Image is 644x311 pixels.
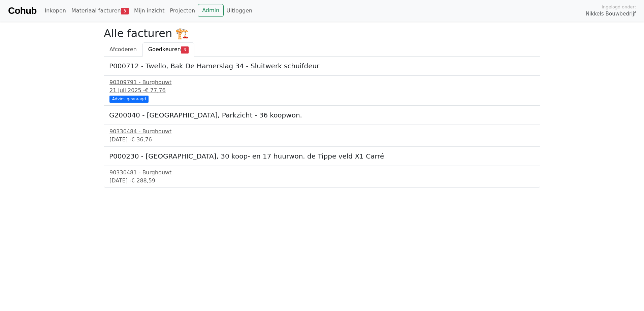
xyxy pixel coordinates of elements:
a: Goedkeuren3 [142,42,194,57]
h5: P000712 - Twello, Bak De Hamerslag 34 - Sluitwerk schuifdeur [109,62,535,70]
span: € 36,76 [131,136,152,143]
a: 90309791 - Burghouwt21 juli 2025 -€ 77,76 Advies gevraagd [109,78,535,102]
div: 21 juli 2025 - [109,87,535,95]
div: 90330484 - Burghouwt [109,128,535,136]
h5: G200040 - [GEOGRAPHIC_DATA], Parkzicht - 36 koopwon. [109,111,535,119]
span: 3 [181,46,189,53]
span: Ingelogd onder: [602,4,636,10]
div: 90309791 - Burghouwt [109,78,535,87]
span: Afcoderen [109,46,137,53]
a: 90330481 - Burghouwt[DATE] -€ 288,59 [109,169,535,185]
span: Goedkeuren [148,46,181,53]
a: Cohub [8,3,36,19]
div: [DATE] - [109,177,535,185]
a: Projecten [167,4,198,18]
h2: Alle facturen 🏗️ [104,27,540,40]
span: 3 [121,8,129,14]
span: € 288,59 [131,177,155,184]
span: Nikkels Bouwbedrijf [586,10,636,18]
div: 90330481 - Burghouwt [109,169,535,177]
a: Admin [198,4,224,17]
span: € 77,76 [145,87,166,94]
h5: P000230 - [GEOGRAPHIC_DATA], 30 koop- en 17 huurwon. de Tippe veld X1 Carré [109,152,535,160]
a: 90330484 - Burghouwt[DATE] -€ 36,76 [109,128,535,144]
div: Advies gevraagd [109,96,149,102]
a: Materiaal facturen3 [69,4,131,18]
a: Mijn inzicht [131,4,167,18]
a: Afcoderen [104,42,142,57]
a: Inkopen [42,4,68,18]
div: [DATE] - [109,136,535,144]
a: Uitloggen [224,4,255,18]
